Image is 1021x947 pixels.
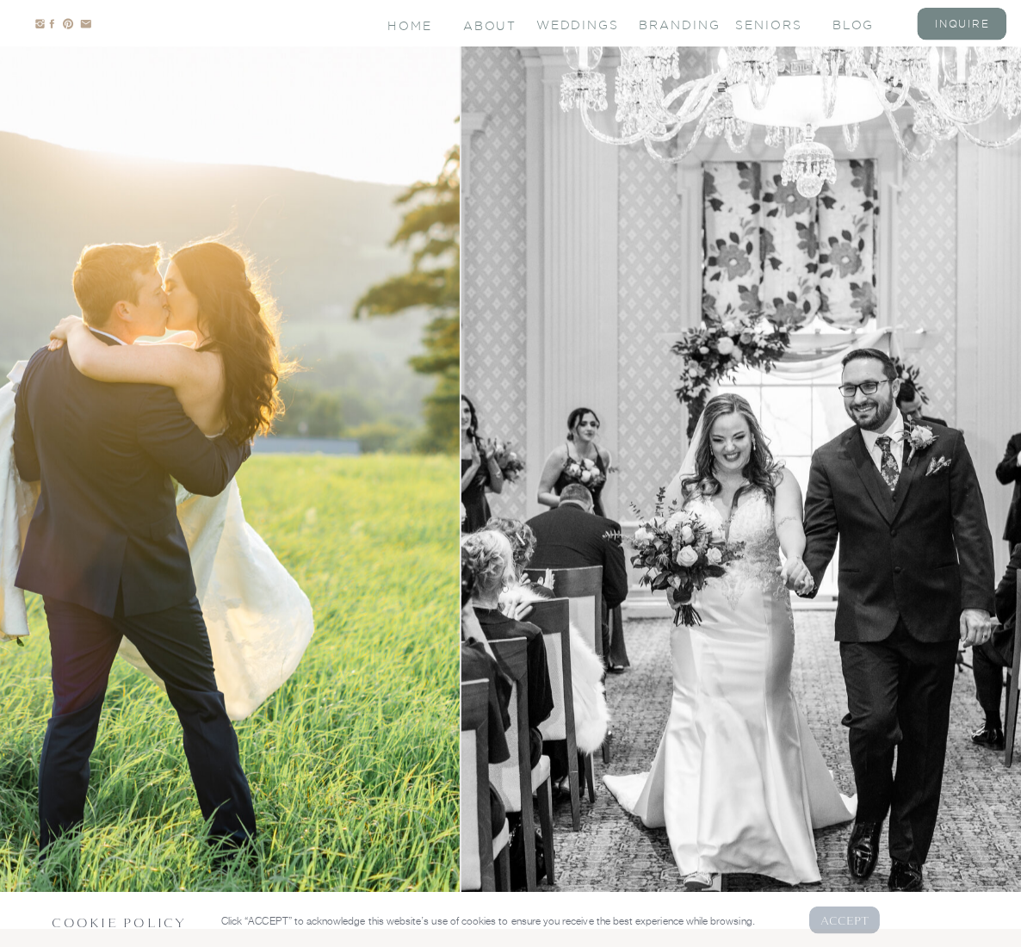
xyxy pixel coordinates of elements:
[536,16,604,31] a: Weddings
[928,16,996,31] a: inquire
[52,912,194,928] h3: Cookie policy
[387,17,434,32] a: Home
[221,912,786,928] p: Click “ACCEPT” to acknowledge this website’s use of cookies to ensure you receive the best experi...
[639,16,707,31] a: branding
[735,16,803,31] a: seniors
[820,911,869,927] p: AcCEPT
[832,16,900,31] a: blog
[463,17,514,32] a: About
